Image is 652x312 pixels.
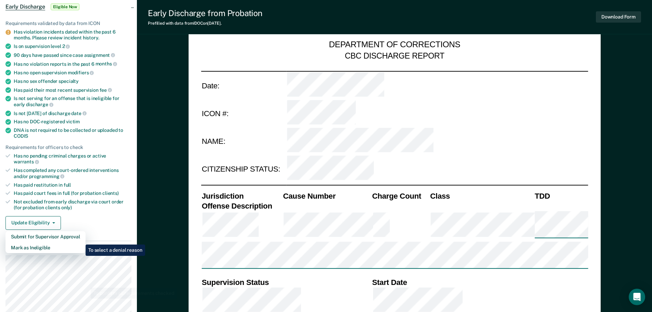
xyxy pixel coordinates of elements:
[5,21,131,26] div: Requirements validated by data from ICON
[14,133,28,139] span: CODIS
[59,78,79,84] span: specialty
[95,61,117,66] span: months
[596,11,641,23] button: Download Form
[14,119,131,125] div: Has no DOC-registered
[14,153,131,165] div: Has no pending criminal charges or active
[26,102,53,107] span: discharge
[371,191,430,201] th: Charge Count
[102,190,119,196] span: clients)
[61,205,72,210] span: only)
[201,127,286,155] td: NAME:
[14,43,131,49] div: Is on supervision level
[68,70,94,75] span: modifiers
[71,111,86,116] span: date
[282,191,371,201] th: Cause Number
[5,145,131,150] div: Requirements for officers to check
[14,96,131,107] div: Is not serving for an offense that is ineligible for early
[201,71,286,99] td: Date:
[148,21,263,26] div: Prefilled with data from IDOC on [DATE] .
[201,99,286,127] td: ICON #:
[629,289,645,305] div: Open Intercom Messenger
[51,3,80,10] span: Eligible Now
[201,155,286,184] td: CITIZENSHIP STATUS:
[371,277,588,287] th: Start Date
[14,70,131,76] div: Has no open supervision
[201,201,282,211] th: Offense Description
[345,51,444,61] div: CBC DISCHARGE REPORT
[84,52,115,58] span: assignment
[14,78,131,84] div: Has no sex offender
[14,29,131,41] div: Has violation incidents dated within the past 6 months. Please review incident history.
[329,40,460,51] div: DEPARTMENT OF CORRECTIONS
[201,191,282,201] th: Jurisdiction
[29,174,64,179] span: programming
[14,87,131,93] div: Has paid their most recent supervision
[14,110,131,116] div: Is not [DATE] of discharge
[201,277,371,287] th: Supervision Status
[14,127,131,139] div: DNA is not required to be collected or uploaded to
[64,182,71,188] span: full
[5,231,86,242] button: Submit for Supervisor Approval
[14,190,131,196] div: Has paid court fees in full (for probation
[14,182,131,188] div: Has paid restitution in
[14,52,131,58] div: 90 days have passed since case
[100,87,112,93] span: fee
[5,231,86,253] div: Dropdown Menu
[5,216,61,230] button: Update Eligibility
[14,159,39,164] span: warrants
[429,191,534,201] th: Class
[66,119,80,124] span: victim
[148,8,263,18] div: Early Discharge from Probation
[62,43,70,49] span: 2
[5,3,45,10] span: Early Discharge
[534,191,588,201] th: TDD
[5,242,86,253] button: Mark as Ineligible
[14,167,131,179] div: Has completed any court-ordered interventions and/or
[14,61,131,67] div: Has no violation reports in the past 6
[14,199,131,211] div: Not excluded from early discharge via court order (for probation clients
